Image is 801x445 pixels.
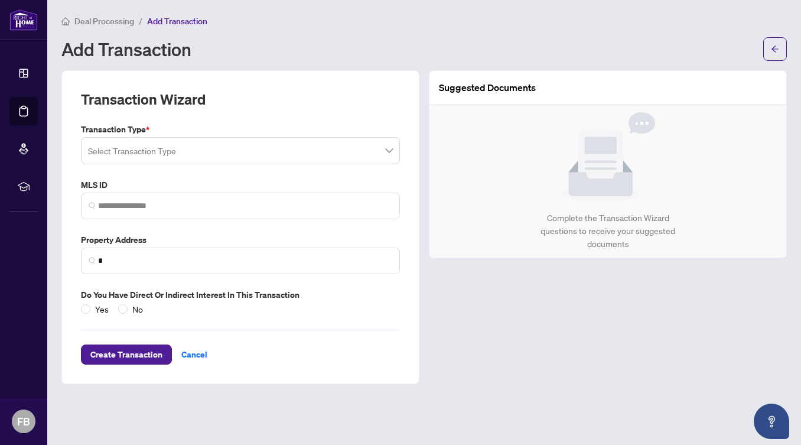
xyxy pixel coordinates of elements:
[81,233,400,246] label: Property Address
[147,16,207,27] span: Add Transaction
[61,17,70,25] span: home
[17,413,30,430] span: FB
[81,123,400,136] label: Transaction Type
[81,178,400,191] label: MLS ID
[90,345,162,364] span: Create Transaction
[9,9,38,31] img: logo
[61,40,191,59] h1: Add Transaction
[128,303,148,316] span: No
[89,257,96,264] img: search_icon
[90,303,113,316] span: Yes
[81,345,172,365] button: Create Transaction
[89,202,96,209] img: search_icon
[139,14,142,28] li: /
[81,90,206,109] h2: Transaction Wizard
[81,288,400,301] label: Do you have direct or indirect interest in this transaction
[754,404,789,439] button: Open asap
[74,16,134,27] span: Deal Processing
[528,212,688,251] div: Complete the Transaction Wizard questions to receive your suggested documents
[181,345,207,364] span: Cancel
[771,45,779,53] span: arrow-left
[439,80,536,95] article: Suggested Documents
[172,345,217,365] button: Cancel
[561,112,655,202] img: Null State Icon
